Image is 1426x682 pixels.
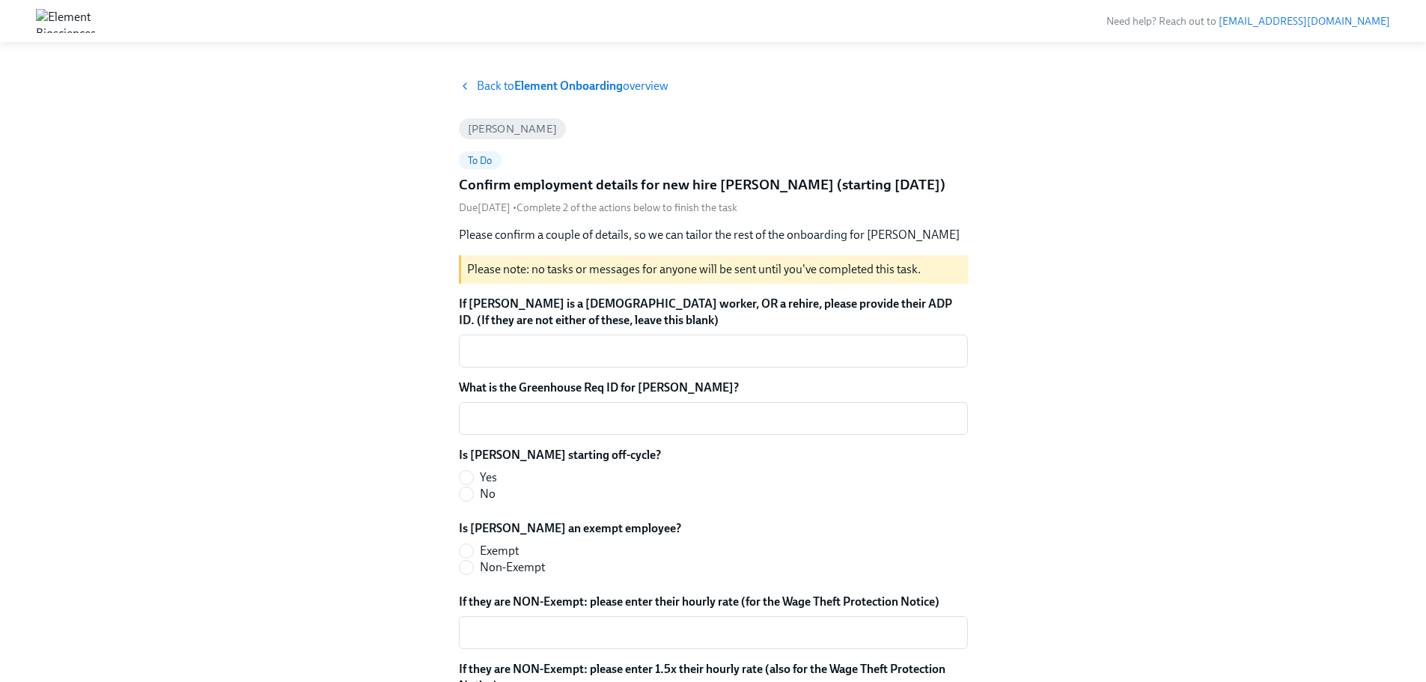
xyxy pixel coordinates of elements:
[459,78,968,94] a: Back toElement Onboardingoverview
[1106,15,1390,28] span: Need help? Reach out to
[459,296,968,329] label: If [PERSON_NAME] is a [DEMOGRAPHIC_DATA] worker, OR a rehire, please provide their ADP ID. (If th...
[459,447,661,463] label: Is [PERSON_NAME] starting off-cycle?
[459,175,945,195] h5: Confirm employment details for new hire [PERSON_NAME] (starting [DATE])
[459,124,567,135] span: [PERSON_NAME]
[459,594,968,610] label: If they are NON-Exempt: please enter their hourly rate (for the Wage Theft Protection Notice)
[467,261,962,278] p: Please note: no tasks or messages for anyone will be sent until you've completed this task.
[459,227,968,243] p: Please confirm a couple of details, so we can tailor the rest of the onboarding for [PERSON_NAME]
[459,201,737,215] div: • Complete 2 of the actions below to finish the task
[480,559,545,576] span: Non-Exempt
[459,155,502,166] span: To Do
[459,380,968,396] label: What is the Greenhouse Req ID for [PERSON_NAME]?
[480,543,519,559] span: Exempt
[480,469,497,486] span: Yes
[1219,15,1390,28] a: [EMAIL_ADDRESS][DOMAIN_NAME]
[459,201,513,214] span: Friday, August 15th 2025, 9:00 am
[36,9,96,33] img: Element Biosciences
[514,79,623,93] strong: Element Onboarding
[477,78,668,94] span: Back to overview
[459,520,681,537] label: Is [PERSON_NAME] an exempt employee?
[480,486,496,502] span: No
